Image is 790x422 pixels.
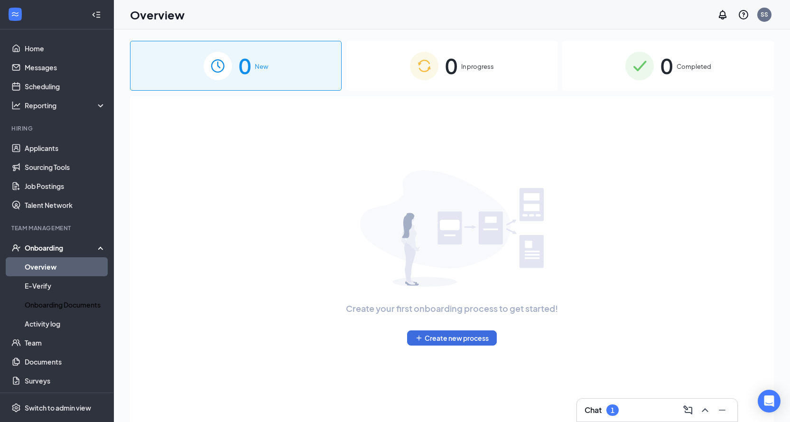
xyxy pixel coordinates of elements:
svg: ChevronUp [699,404,711,416]
svg: Plus [415,334,423,342]
svg: UserCheck [11,243,21,253]
a: Messages [25,58,106,77]
a: Activity log [25,314,106,333]
span: Create your first onboarding process to get started! [346,302,558,315]
button: ComposeMessage [680,403,696,418]
span: 0 [660,49,673,82]
button: Minimize [715,403,730,418]
a: Overview [25,257,106,276]
a: Job Postings [25,177,106,196]
div: 1 [611,406,614,414]
div: Open Intercom Messenger [758,390,781,413]
div: Hiring [11,124,104,132]
div: Team Management [11,224,104,232]
svg: Analysis [11,101,21,110]
a: Home [25,39,106,58]
span: In progress [461,62,494,71]
div: Onboarding [25,243,98,253]
a: Documents [25,352,106,371]
svg: Settings [11,403,21,413]
div: SS [761,10,768,19]
h1: Overview [130,7,185,23]
span: 0 [239,49,251,82]
h3: Chat [585,405,602,415]
svg: WorkstreamLogo [10,9,20,19]
a: Talent Network [25,196,106,215]
a: Sourcing Tools [25,158,106,177]
div: Switch to admin view [25,403,91,413]
svg: ComposeMessage [682,404,694,416]
svg: QuestionInfo [738,9,749,20]
a: Team [25,333,106,352]
a: E-Verify [25,276,106,295]
a: Onboarding Documents [25,295,106,314]
button: PlusCreate new process [407,330,497,346]
svg: Notifications [717,9,728,20]
span: 0 [445,49,457,82]
svg: Minimize [716,404,728,416]
a: Scheduling [25,77,106,96]
div: Reporting [25,101,106,110]
span: New [255,62,268,71]
button: ChevronUp [697,403,713,418]
svg: Collapse [92,10,101,19]
a: Surveys [25,371,106,390]
a: Applicants [25,139,106,158]
span: Completed [677,62,711,71]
